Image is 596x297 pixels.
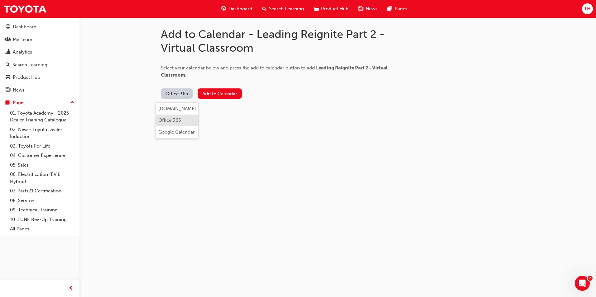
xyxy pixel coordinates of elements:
[2,21,77,33] a: Dashboard
[382,2,412,15] a: pages-iconPages
[7,108,77,125] a: 01. Toyota Academy - 2025 Dealer Training Catalogue
[161,65,387,78] span: Select your calendar below and press the add to calendar button to add .
[228,5,252,12] span: Dashboard
[7,186,77,196] a: 07. Parts21 Certification
[13,23,36,31] div: Dashboard
[7,215,77,224] a: 10. TUNE Rev-Up Training
[309,2,353,15] a: car-iconProduct Hub
[161,88,193,99] button: Office 365
[12,61,47,68] div: Search Learning
[7,196,77,205] a: 08. Service
[13,49,32,56] div: Analytics
[156,115,198,126] button: Office 365
[353,2,382,15] a: news-iconNews
[321,5,348,12] span: Product Hub
[6,24,10,30] span: guage-icon
[7,125,77,141] a: 02. New - Toyota Dealer Induction
[216,2,257,15] a: guage-iconDashboard
[13,74,40,81] div: Product Hub
[257,2,309,15] a: search-iconSearch Learning
[6,87,10,93] span: news-icon
[2,46,77,58] a: Analytics
[387,5,392,13] span: pages-icon
[158,129,195,136] div: Google Calendar
[3,2,47,16] img: Trak
[7,205,77,215] a: 09. Technical Training
[156,103,198,115] button: [DOMAIN_NAME]
[2,97,77,108] button: Pages
[584,5,590,12] span: TH
[269,5,304,12] span: Search Learning
[7,170,77,186] a: 06. Electrification (EV & Hybrid)
[2,59,77,71] a: Search Learning
[70,99,74,107] span: up-icon
[2,20,77,97] button: DashboardMy TeamAnalyticsSearch LearningProduct HubNews
[6,49,10,55] span: chart-icon
[366,5,377,12] span: News
[6,75,10,80] span: car-icon
[262,5,267,13] span: search-icon
[582,3,593,14] button: TH
[7,141,77,151] a: 03. Toyota For Life
[221,5,226,13] span: guage-icon
[13,99,26,106] div: Pages
[588,276,593,281] span: 2
[198,88,242,99] button: Add to Calendar
[6,100,10,106] span: pages-icon
[13,36,32,43] div: My Team
[161,65,387,78] span: Leading Reignite Part 2 - Virtual Classroom
[7,224,77,234] a: All Pages
[575,276,590,291] iframe: Intercom live chat
[158,117,181,124] div: Office 365
[6,62,10,68] span: search-icon
[7,160,77,170] a: 05. Sales
[395,5,407,12] span: Pages
[2,72,77,83] a: Product Hub
[2,84,77,96] a: News
[7,151,77,160] a: 04. Customer Experience
[156,126,198,138] button: Google Calendar
[161,27,410,54] h1: Add to Calendar - Leading Reignite Part 2 - Virtual Classroom
[13,87,25,94] div: News
[6,37,10,43] span: people-icon
[158,105,196,112] div: [DOMAIN_NAME]
[358,5,363,13] span: news-icon
[2,34,77,45] a: My Team
[69,285,73,292] span: prev-icon
[314,5,319,13] span: car-icon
